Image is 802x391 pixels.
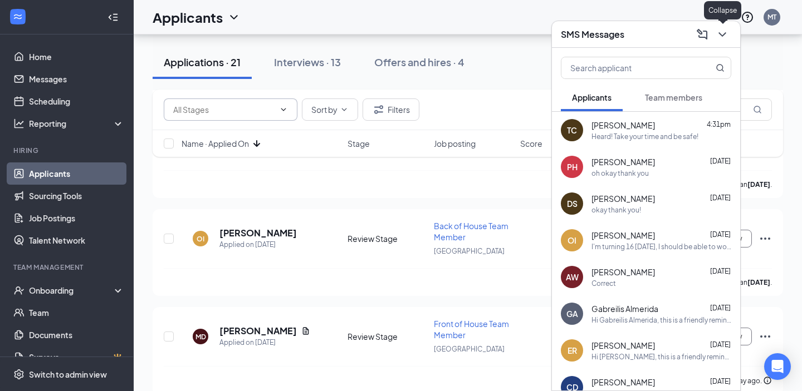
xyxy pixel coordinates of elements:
span: [PERSON_NAME] [591,156,655,167]
div: MD [195,332,206,341]
span: [DATE] [710,157,731,165]
div: Hi Gabreilis Almerida, this is a friendly reminder. Your interview with [DEMOGRAPHIC_DATA]-fil-A ... [591,315,731,325]
svg: Collapse [107,12,119,23]
div: Open Intercom Messenger [764,353,791,380]
svg: ChevronDown [340,105,349,114]
div: Offers and hires · 4 [374,55,464,69]
input: All Stages [173,103,275,116]
div: OI [568,235,576,246]
svg: ArrowDown [250,137,263,150]
a: Team [29,301,124,324]
svg: ChevronDown [716,28,729,41]
button: ChevronDown [713,26,731,43]
a: Job Postings [29,207,124,229]
b: [DATE] [747,278,770,286]
h5: [PERSON_NAME] [219,325,297,337]
svg: Filter [372,103,385,116]
div: Applied on [DATE] [219,337,310,348]
span: Sort by [311,106,338,113]
span: [PERSON_NAME] [591,340,655,351]
svg: ChevronDown [227,11,241,24]
svg: QuestionInfo [741,11,754,24]
svg: MagnifyingGlass [716,63,725,72]
div: I'm turning 16 [DATE], I should be able to work more hours, and I have a job permit , I applied f... [591,242,731,251]
div: ER [568,345,577,356]
div: oh okay thank you [591,169,649,178]
div: Switch to admin view [29,369,107,380]
b: [DATE] [747,180,770,189]
div: TC [567,125,577,136]
span: [PERSON_NAME] [591,193,655,204]
a: Applicants [29,162,124,185]
h5: [PERSON_NAME] [219,227,297,239]
div: OI [197,234,204,244]
div: AW [566,271,579,283]
span: [DATE] [710,340,731,349]
span: [PERSON_NAME] [591,120,655,131]
span: Back of House Team Member [434,221,508,242]
span: [DATE] [710,267,731,275]
a: Talent Network [29,229,124,251]
svg: ComposeMessage [696,28,709,41]
button: ComposeMessage [693,26,711,43]
span: Front of House Team Member [434,319,509,340]
span: Name · Applied On [182,138,249,149]
h3: SMS Messages [561,28,624,41]
span: [GEOGRAPHIC_DATA] [434,345,505,353]
div: MT [767,12,776,22]
span: Score [520,138,542,149]
svg: Ellipses [759,330,772,343]
div: Heard! Take your time and be safe! [591,132,698,141]
span: [PERSON_NAME] [591,230,655,241]
span: Gabreilis Almerida [591,303,658,314]
input: Search applicant [561,57,693,78]
span: [DATE] [710,194,731,202]
a: Home [29,46,124,68]
span: [DATE] [710,230,731,239]
a: Messages [29,68,124,90]
div: Review Stage [348,233,427,244]
svg: Ellipses [759,232,772,245]
div: Collapse [704,1,741,19]
span: Team members [645,92,702,102]
div: Correct [591,279,616,288]
span: [PERSON_NAME] [591,266,655,278]
div: Review Stage [348,331,427,342]
svg: Info [763,376,772,385]
div: Team Management [13,263,122,272]
div: Reporting [29,118,125,129]
span: Applicants [572,92,612,102]
svg: WorkstreamLogo [12,11,23,22]
svg: Settings [13,369,25,380]
a: Documents [29,324,124,346]
span: [DATE] [710,377,731,385]
div: Interviews · 13 [274,55,341,69]
a: Scheduling [29,90,124,112]
div: Onboarding [29,285,115,296]
span: 4:31pm [707,120,731,128]
span: Job posting [434,138,476,149]
span: [PERSON_NAME] [591,377,655,388]
button: Sort byChevronDown [302,98,358,121]
svg: Document [301,326,310,335]
span: Stage [348,138,370,149]
svg: UserCheck [13,285,25,296]
svg: ChevronDown [279,105,288,114]
div: Hi [PERSON_NAME], this is a friendly reminder. Your interview with [DEMOGRAPHIC_DATA]-fil-A for B... [591,352,731,362]
div: okay thank you! [591,205,641,215]
a: SurveysCrown [29,346,124,368]
div: GA [566,308,578,319]
span: [GEOGRAPHIC_DATA] [434,247,505,255]
button: Filter Filters [363,98,419,121]
h1: Applicants [153,8,223,27]
div: Applied on [DATE] [219,239,297,250]
div: PH [567,161,578,172]
svg: Analysis [13,118,25,129]
div: Applications · 21 [164,55,241,69]
svg: MagnifyingGlass [753,105,762,114]
div: Hiring [13,146,122,155]
a: Sourcing Tools [29,185,124,207]
div: DS [567,198,578,209]
span: [DATE] [710,304,731,312]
